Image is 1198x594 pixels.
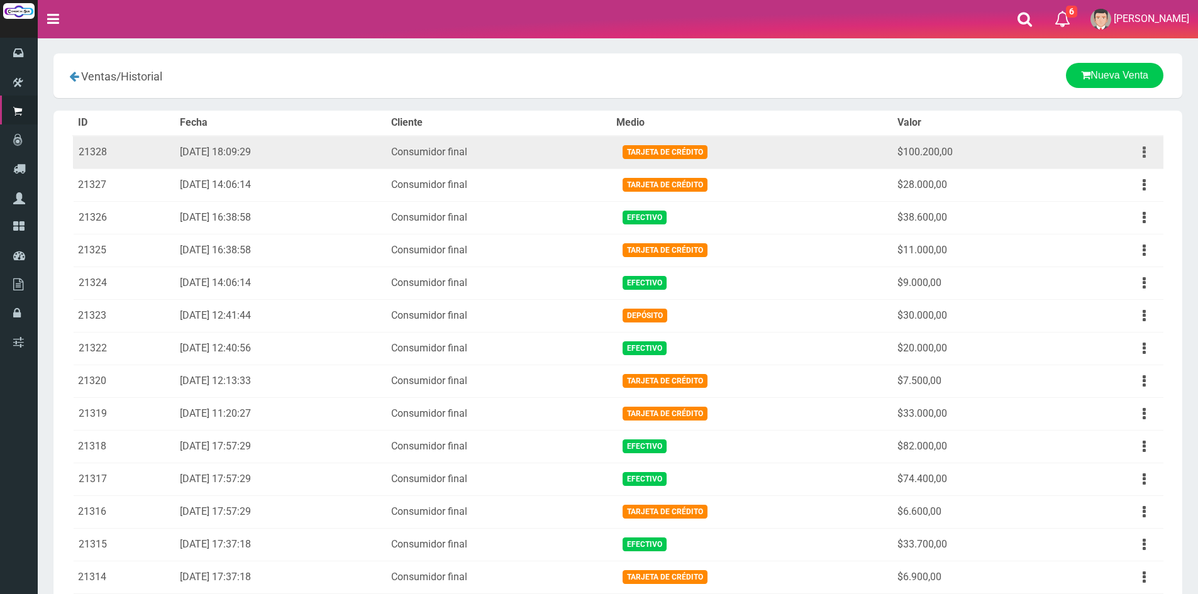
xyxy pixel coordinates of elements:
[175,365,387,397] td: [DATE] 12:13:33
[892,267,1063,299] td: $9.000,00
[611,111,892,136] th: Medio
[623,505,707,518] span: Tarjeta de Crédito
[386,168,611,201] td: Consumidor final
[623,309,667,322] span: Depósito
[73,111,175,136] th: ID
[386,495,611,528] td: Consumidor final
[1066,6,1077,18] span: 6
[1066,63,1163,88] a: Nueva Venta
[73,463,175,495] td: 21317
[892,111,1063,136] th: Valor
[623,211,667,224] span: Efectivo
[623,341,667,355] span: Efectivo
[1114,13,1189,25] span: [PERSON_NAME]
[386,201,611,234] td: Consumidor final
[73,495,175,528] td: 21316
[892,201,1063,234] td: $38.600,00
[623,178,707,191] span: Tarjeta de Crédito
[73,136,175,169] td: 21328
[3,3,35,19] img: Logo grande
[892,168,1063,201] td: $28.000,00
[175,495,387,528] td: [DATE] 17:57:29
[892,332,1063,365] td: $20.000,00
[81,70,116,83] span: Ventas
[386,365,611,397] td: Consumidor final
[623,472,667,485] span: Efectivo
[386,267,611,299] td: Consumidor final
[175,561,387,593] td: [DATE] 17:37:18
[73,267,175,299] td: 21324
[73,332,175,365] td: 21322
[386,561,611,593] td: Consumidor final
[623,570,707,583] span: Tarjeta de Crédito
[175,397,387,430] td: [DATE] 11:20:27
[175,299,387,332] td: [DATE] 12:41:44
[892,528,1063,561] td: $33.700,00
[892,463,1063,495] td: $74.400,00
[73,299,175,332] td: 21323
[175,201,387,234] td: [DATE] 16:38:58
[623,439,667,453] span: Efectivo
[892,365,1063,397] td: $7.500,00
[892,430,1063,463] td: $82.000,00
[892,136,1063,169] td: $100.200,00
[175,267,387,299] td: [DATE] 14:06:14
[623,243,707,256] span: Tarjeta de Crédito
[623,407,707,420] span: Tarjeta de Crédito
[175,430,387,463] td: [DATE] 17:57:29
[121,70,162,83] span: Historial
[175,332,387,365] td: [DATE] 12:40:56
[175,234,387,267] td: [DATE] 16:38:58
[175,168,387,201] td: [DATE] 14:06:14
[175,136,387,169] td: [DATE] 18:09:29
[386,430,611,463] td: Consumidor final
[73,168,175,201] td: 21327
[73,201,175,234] td: 21326
[175,463,387,495] td: [DATE] 17:57:29
[623,537,667,551] span: Efectivo
[623,374,707,387] span: Tarjeta de Crédito
[175,528,387,561] td: [DATE] 17:37:18
[892,299,1063,332] td: $30.000,00
[892,234,1063,267] td: $11.000,00
[892,561,1063,593] td: $6.900,00
[892,397,1063,430] td: $33.000,00
[175,111,387,136] th: Fecha
[386,299,611,332] td: Consumidor final
[73,397,175,430] td: 21319
[73,430,175,463] td: 21318
[73,528,175,561] td: 21315
[386,463,611,495] td: Consumidor final
[386,528,611,561] td: Consumidor final
[623,276,667,289] span: Efectivo
[386,234,611,267] td: Consumidor final
[386,111,611,136] th: Cliente
[623,145,707,158] span: Tarjeta de Crédito
[1090,9,1111,30] img: User Image
[386,397,611,430] td: Consumidor final
[386,136,611,169] td: Consumidor final
[73,234,175,267] td: 21325
[892,495,1063,528] td: $6.600,00
[73,365,175,397] td: 21320
[63,63,433,89] div: /
[73,561,175,593] td: 21314
[386,332,611,365] td: Consumidor final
